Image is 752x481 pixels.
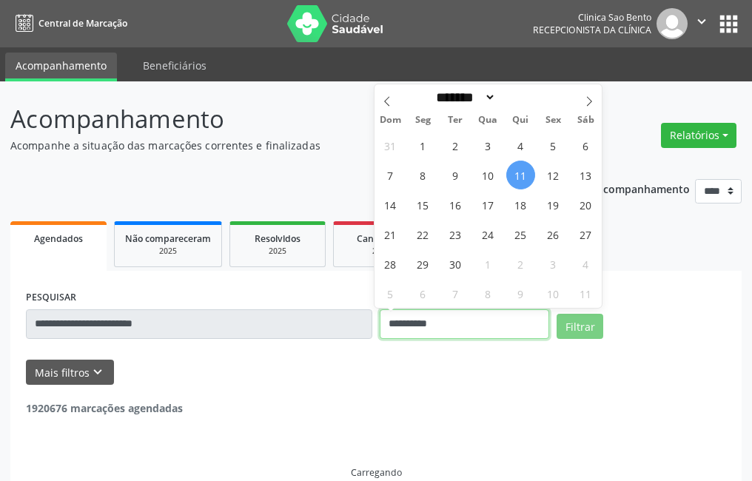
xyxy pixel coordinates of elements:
span: Setembro 22, 2025 [409,220,437,249]
span: Setembro 6, 2025 [571,131,600,160]
span: Setembro 7, 2025 [376,161,405,189]
span: Outubro 8, 2025 [474,279,503,308]
span: Agosto 31, 2025 [376,131,405,160]
select: Month [432,90,497,105]
label: PESQUISAR [26,286,76,309]
p: Acompanhamento [10,101,523,138]
i:  [694,13,710,30]
span: Sex [537,115,569,125]
button: Filtrar [557,314,603,339]
span: Ter [439,115,471,125]
div: Carregando [351,466,402,479]
button: Relatórios [661,123,736,148]
span: Outubro 6, 2025 [409,279,437,308]
span: Outubro 4, 2025 [571,249,600,278]
a: Acompanhamento [5,53,117,81]
span: Setembro 28, 2025 [376,249,405,278]
span: Não compareceram [125,232,211,245]
span: Setembro 18, 2025 [506,190,535,219]
span: Setembro 8, 2025 [409,161,437,189]
span: Setembro 26, 2025 [539,220,568,249]
span: Outubro 11, 2025 [571,279,600,308]
span: Sáb [569,115,602,125]
span: Qua [471,115,504,125]
span: Outubro 3, 2025 [539,249,568,278]
span: Seg [406,115,439,125]
i: keyboard_arrow_down [90,364,106,380]
a: Beneficiários [132,53,217,78]
div: Clinica Sao Bento [533,11,651,24]
span: Setembro 27, 2025 [571,220,600,249]
div: 2025 [125,246,211,257]
span: Setembro 1, 2025 [409,131,437,160]
span: Recepcionista da clínica [533,24,651,36]
span: Setembro 20, 2025 [571,190,600,219]
a: Central de Marcação [10,11,127,36]
span: Setembro 5, 2025 [539,131,568,160]
div: 2025 [241,246,315,257]
p: Acompanhe a situação das marcações correntes e finalizadas [10,138,523,153]
span: Resolvidos [255,232,301,245]
span: Setembro 11, 2025 [506,161,535,189]
button: apps [716,11,742,37]
span: Setembro 23, 2025 [441,220,470,249]
span: Setembro 16, 2025 [441,190,470,219]
span: Outubro 10, 2025 [539,279,568,308]
input: Year [496,90,545,105]
p: Ano de acompanhamento [559,179,690,198]
span: Outubro 5, 2025 [376,279,405,308]
span: Qui [504,115,537,125]
span: Setembro 24, 2025 [474,220,503,249]
span: Outubro 7, 2025 [441,279,470,308]
span: Setembro 13, 2025 [571,161,600,189]
span: Setembro 9, 2025 [441,161,470,189]
span: Setembro 19, 2025 [539,190,568,219]
span: Outubro 9, 2025 [506,279,535,308]
span: Setembro 30, 2025 [441,249,470,278]
span: Cancelados [357,232,406,245]
span: Setembro 29, 2025 [409,249,437,278]
div: 2025 [344,246,418,257]
span: Outubro 1, 2025 [474,249,503,278]
button:  [688,8,716,39]
img: img [657,8,688,39]
span: Setembro 4, 2025 [506,131,535,160]
span: Setembro 25, 2025 [506,220,535,249]
span: Outubro 2, 2025 [506,249,535,278]
span: Setembro 12, 2025 [539,161,568,189]
span: Setembro 17, 2025 [474,190,503,219]
span: Setembro 10, 2025 [474,161,503,189]
span: Setembro 3, 2025 [474,131,503,160]
span: Setembro 21, 2025 [376,220,405,249]
span: Setembro 15, 2025 [409,190,437,219]
span: Central de Marcação [38,17,127,30]
strong: 1920676 marcações agendadas [26,401,183,415]
span: Setembro 2, 2025 [441,131,470,160]
span: Agendados [34,232,83,245]
span: Dom [375,115,407,125]
span: Setembro 14, 2025 [376,190,405,219]
button: Mais filtroskeyboard_arrow_down [26,360,114,386]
